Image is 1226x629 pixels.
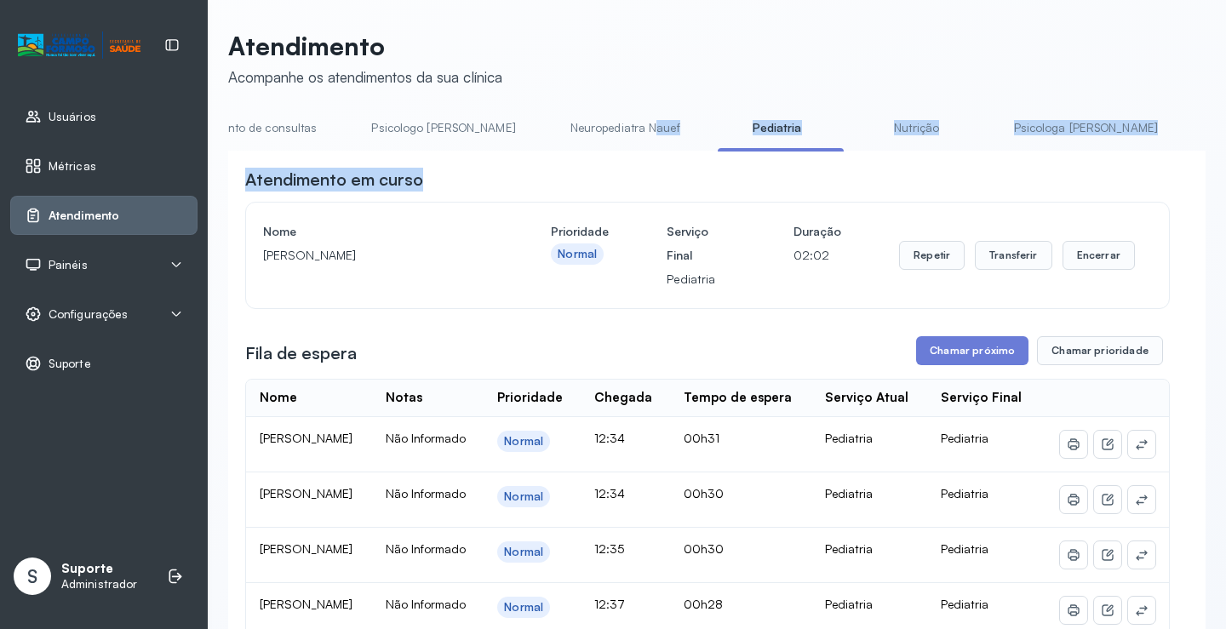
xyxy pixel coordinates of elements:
[667,267,736,291] p: Pediatria
[718,114,837,142] a: Pediatria
[793,243,841,267] p: 02:02
[263,220,493,243] h4: Nome
[49,357,91,371] span: Suporte
[386,541,466,556] span: Não Informado
[825,541,914,557] div: Pediatria
[857,114,977,142] a: Nutrição
[25,207,183,224] a: Atendimento
[61,577,137,592] p: Administrador
[594,486,625,500] span: 12:34
[684,431,719,445] span: 00h31
[684,597,723,611] span: 00h28
[25,108,183,125] a: Usuários
[941,486,988,500] span: Pediatria
[18,31,140,60] img: Logotipo do estabelecimento
[504,600,543,615] div: Normal
[594,597,625,611] span: 12:37
[49,258,88,272] span: Painéis
[49,209,119,223] span: Atendimento
[245,341,357,365] h3: Fila de espera
[260,431,352,445] span: [PERSON_NAME]
[825,597,914,612] div: Pediatria
[684,541,724,556] span: 00h30
[684,486,724,500] span: 00h30
[594,431,625,445] span: 12:34
[941,431,988,445] span: Pediatria
[504,489,543,504] div: Normal
[386,597,466,611] span: Não Informado
[594,541,624,556] span: 12:35
[825,486,914,501] div: Pediatria
[504,545,543,559] div: Normal
[49,110,96,124] span: Usuários
[941,390,1022,406] div: Serviço Final
[263,243,493,267] p: [PERSON_NAME]
[260,390,297,406] div: Nome
[228,68,502,86] div: Acompanhe os atendimentos da sua clínica
[825,431,914,446] div: Pediatria
[975,241,1052,270] button: Transferir
[497,390,563,406] div: Prioridade
[825,390,908,406] div: Serviço Atual
[25,157,183,174] a: Métricas
[61,561,137,577] p: Suporte
[667,220,736,267] h4: Serviço Final
[245,168,423,192] h3: Atendimento em curso
[941,597,988,611] span: Pediatria
[793,220,841,243] h4: Duração
[154,114,334,142] a: Agendamento de consultas
[260,541,352,556] span: [PERSON_NAME]
[916,336,1028,365] button: Chamar próximo
[228,31,502,61] p: Atendimento
[1037,336,1163,365] button: Chamar prioridade
[260,486,352,500] span: [PERSON_NAME]
[260,597,352,611] span: [PERSON_NAME]
[899,241,965,270] button: Repetir
[504,434,543,449] div: Normal
[551,220,609,243] h4: Prioridade
[594,390,652,406] div: Chegada
[386,486,466,500] span: Não Informado
[354,114,532,142] a: Psicologo [PERSON_NAME]
[558,247,597,261] div: Normal
[386,431,466,445] span: Não Informado
[553,114,697,142] a: Neuropediatra Nauef
[49,307,128,322] span: Configurações
[49,159,96,174] span: Métricas
[1063,241,1135,270] button: Encerrar
[684,390,792,406] div: Tempo de espera
[386,390,422,406] div: Notas
[941,541,988,556] span: Pediatria
[997,114,1175,142] a: Psicologa [PERSON_NAME]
